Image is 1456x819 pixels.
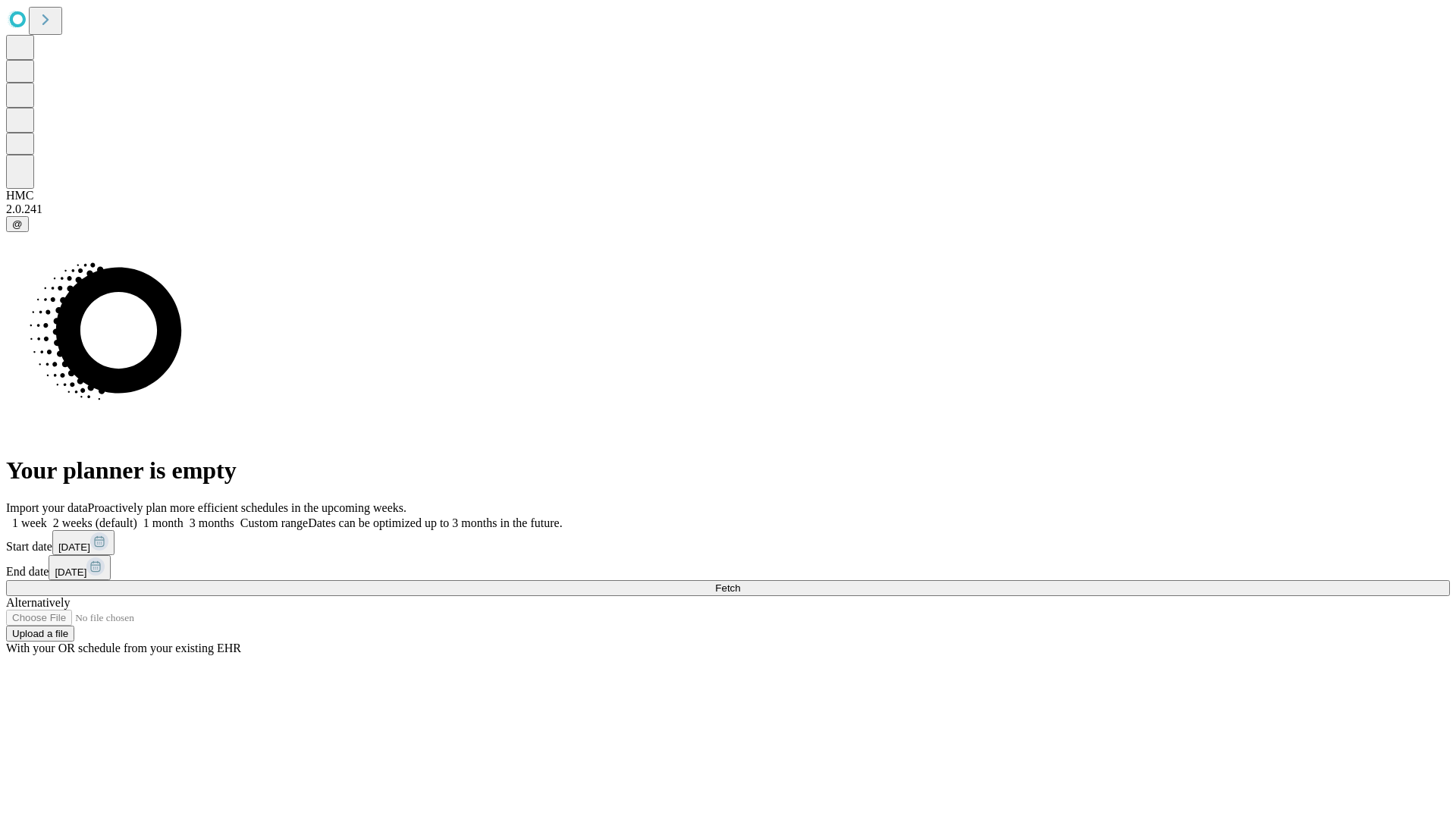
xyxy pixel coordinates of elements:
[52,530,115,555] button: [DATE]
[190,516,234,529] span: 3 months
[6,530,1450,555] div: Start date
[240,516,308,529] span: Custom range
[6,501,88,514] span: Import your data
[6,555,1450,580] div: End date
[12,516,47,529] span: 1 week
[715,582,740,594] span: Fetch
[308,516,562,529] span: Dates can be optimized up to 3 months in the future.
[6,596,70,609] span: Alternatively
[12,218,23,230] span: @
[6,189,1450,202] div: HMC
[6,626,74,642] button: Upload a file
[6,216,29,232] button: @
[6,202,1450,216] div: 2.0.241
[143,516,184,529] span: 1 month
[88,501,406,514] span: Proactively plan more efficient schedules in the upcoming weeks.
[55,566,86,578] span: [DATE]
[49,555,111,580] button: [DATE]
[6,642,241,654] span: With your OR schedule from your existing EHR
[53,516,137,529] span: 2 weeks (default)
[6,580,1450,596] button: Fetch
[6,457,1450,485] h1: Your planner is empty
[58,541,90,553] span: [DATE]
